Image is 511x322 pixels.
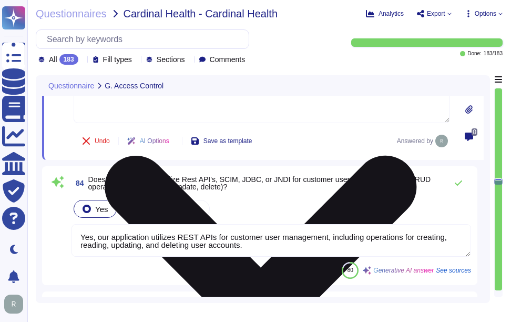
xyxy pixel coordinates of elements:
span: Options [475,11,496,17]
button: Analytics [366,9,404,18]
span: Questionnaires [36,8,107,19]
div: 183 [59,54,78,65]
span: Questionnaire [48,82,94,89]
span: 84 [71,179,84,187]
span: Done: [467,51,482,56]
span: Analytics [379,11,404,17]
span: 0 [472,128,477,136]
span: Fill types [103,56,132,63]
span: Sections [157,56,185,63]
input: Search by keywords [42,30,249,48]
span: Cardinal Health - Cardinal Health [124,8,278,19]
span: Comments [210,56,246,63]
span: All [49,56,57,63]
textarea: Yes, our application utilizes REST APIs for customer user management, including operations for cr... [71,224,471,257]
span: See sources [436,267,471,274]
span: Export [427,11,445,17]
span: G. Access Control [105,82,163,89]
button: user [2,293,30,316]
span: 183 / 183 [484,51,503,56]
span: 80 [348,267,353,273]
img: user [435,135,448,147]
img: user [4,295,23,314]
